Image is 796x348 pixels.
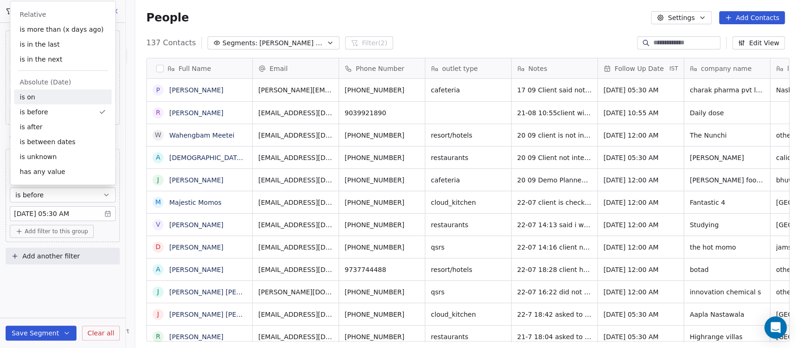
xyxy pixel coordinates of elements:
span: cloud_kitchen [431,310,505,319]
span: [DATE] 12:00 AM [603,175,678,185]
div: company name [684,58,770,78]
span: [PERSON_NAME] Follow Up [259,38,325,48]
span: [PHONE_NUMBER] [345,287,419,297]
div: has any value [14,164,111,179]
div: J [157,287,159,297]
span: outlet type [442,64,478,73]
span: 22-07 14:13 said i will call back and hang up call 23-06 14:48 asked for call back 18-06 17:59 di... [517,220,592,230]
span: IST [669,65,678,72]
span: resort/hotels [431,131,505,140]
span: 20 09 client is not interested now. 23-07 17:34 didnt check details 15:19 13:34 asked details on ... [517,131,592,140]
span: [EMAIL_ADDRESS][DOMAIN_NAME] [258,131,333,140]
span: Full Name [179,64,211,73]
span: 9737744488 [345,265,419,274]
div: Suggestions [10,7,115,179]
span: innovation chemical s [690,287,764,297]
span: Email [270,64,288,73]
span: 9039921890 [345,108,419,118]
span: [PERSON_NAME][DOMAIN_NAME][EMAIL_ADDRESS][DOMAIN_NAME] [258,287,333,297]
span: [EMAIL_ADDRESS][DOMAIN_NAME] [258,332,333,341]
span: [EMAIL_ADDRESS][DOMAIN_NAME] [258,220,333,230]
span: Aapla Nastawala [690,310,764,319]
span: [EMAIL_ADDRESS][DOMAIN_NAME] [258,108,333,118]
div: is on [14,90,111,104]
div: Email [253,58,339,78]
button: Settings [651,11,711,24]
span: [DATE] 10:55 AM [603,108,678,118]
div: Full Name [147,58,252,78]
div: Absolute (Date) [20,77,106,87]
span: [PHONE_NUMBER] [345,332,419,341]
span: [EMAIL_ADDRESS][DOMAIN_NAME] [258,310,333,319]
span: [DATE] 12:00 AM [603,287,678,297]
a: Majestic Momos [169,199,221,206]
div: a [156,264,160,274]
span: [PHONE_NUMBER] [345,85,419,95]
span: 22-07 18:28 client have tiffin service asked details on WA 19-6 18:05 asked to call back [517,265,592,274]
span: restaurants [431,220,505,230]
span: [PHONE_NUMBER] [345,175,419,185]
span: 22-07 16:22 did not pick up call WA msg sent 19-06 12:33 client want to donation device in temple... [517,287,592,297]
div: R [156,108,160,118]
span: 137 Contacts [146,37,196,49]
span: Studying [690,220,764,230]
span: [DATE] 12:00 AM [603,265,678,274]
a: Help & Support [77,327,129,335]
span: [DATE] 05:30 AM [603,153,678,162]
div: D [155,242,160,252]
div: is in the last [14,37,111,52]
span: the hot momo [690,243,764,252]
a: [PERSON_NAME] [169,333,223,341]
a: [PERSON_NAME] [169,109,223,117]
span: [PERSON_NAME] food and beverages [690,175,764,185]
button: Edit View [732,36,785,49]
div: J [157,309,159,319]
a: [DEMOGRAPHIC_DATA][PERSON_NAME] [169,154,298,161]
span: Help & Support [86,327,129,335]
span: 22-07 client is checking other device also when he finalize he will call back 24-06 15:04 client ... [517,198,592,207]
span: People [146,11,189,25]
button: Add Contacts [719,11,785,24]
span: cloud_kitchen [431,198,505,207]
a: [PERSON_NAME] [169,244,223,251]
div: Relative [20,10,106,19]
span: 20 09 Client not interested and disconnected 17-7 14:25 asked to call back 24-6 14:26 asked to sh... [517,153,592,162]
a: [PERSON_NAME] [169,176,223,184]
span: 20 09 Demo Planned for [DATE] 22-07 16:16 asked details on WA 24-06 18:24 asked for call back and... [517,175,592,185]
span: [PHONE_NUMBER] [345,198,419,207]
span: Highrange villas [690,332,764,341]
span: 22-07 14:16 client not decided anything he checked other device also said it will take 1-2 month ... [517,243,592,252]
div: is unknown [14,149,111,164]
span: Follow Up Date [615,64,664,73]
div: Notes [512,58,597,78]
span: Notes [528,64,547,73]
span: [DATE] 12:00 AM [603,198,678,207]
span: [DATE] 05:30 AM [603,310,678,319]
div: is before [14,104,111,119]
a: [PERSON_NAME] [169,266,223,273]
span: [PHONE_NUMBER] [345,310,419,319]
div: A [156,153,160,162]
a: [PERSON_NAME] [PERSON_NAME] [169,311,280,318]
span: [PHONE_NUMBER] [345,131,419,140]
span: Daily dose [690,108,764,118]
span: cafeteria [431,85,505,95]
span: [PERSON_NAME] [690,153,764,162]
div: P [156,85,160,95]
div: Phone Number [339,58,425,78]
span: [DATE] 12:00 AM [603,131,678,140]
span: [EMAIL_ADDRESS][DOMAIN_NAME] [258,198,333,207]
span: [DATE] 12:00 AM [603,220,678,230]
span: restaurants [431,153,505,162]
div: Follow Up DateIST [598,58,684,78]
button: Filter(2) [345,36,393,49]
span: [PHONE_NUMBER] [345,220,419,230]
div: is in the next [14,52,111,67]
div: outlet type [425,58,511,78]
span: 21-7 18:04 asked to share details 24-6 16:05 did not pickup [517,332,592,341]
span: restaurants [431,332,505,341]
div: Open Intercom Messenger [764,316,787,339]
span: [PERSON_NAME][EMAIL_ADDRESS][PERSON_NAME][DOMAIN_NAME] [258,85,333,95]
span: [PHONE_NUMBER] [345,243,419,252]
span: cafeteria [431,175,505,185]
